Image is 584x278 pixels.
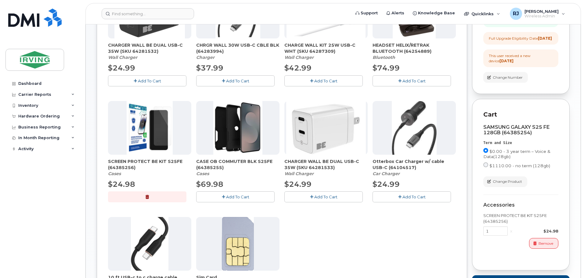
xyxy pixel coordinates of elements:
div: Otterbox Car Charger w/ cable USB-C (64104517) [373,158,456,177]
a: Knowledge Base [409,7,459,19]
img: image-20250915-161621.png [127,101,173,155]
span: Quicklinks [471,11,494,16]
span: Add To Cart [314,194,337,199]
div: CHARGER WALL BE DUAL USB-C 35W (SKU 64281533) [284,158,368,177]
img: image-20250915-161557.png [213,101,262,155]
span: CHARGER WALL BE DUAL USB-C 35W (SKU 64281532) [108,42,191,54]
button: Add To Cart [373,191,451,202]
span: $42.99 [284,63,312,72]
div: HEADSET HELIX/RETRAK BLUETOOTH (64254889) [373,42,456,60]
span: Otterbox Car Charger w/ cable USB-C (64104517) [373,158,456,171]
strong: [DATE] [499,59,514,63]
input: $0.00 - 3 year term – Voice & Data(128gb) [483,148,488,153]
button: Add To Cart [373,75,451,86]
img: download.jpg [392,101,437,155]
em: Bluetooth [373,55,395,60]
div: CHARGE WALL KIT 25W USB-C WHT (SKU 64287309) [284,42,368,60]
span: Change Product [493,179,522,184]
span: Support [361,10,378,16]
a: Support [351,7,382,19]
button: Remove [529,238,558,249]
button: Change Product [483,176,527,187]
span: CHRGR WALL 30W USB-C CBLE BLK (64283994) [196,42,279,54]
span: $24.99 [373,180,400,189]
span: $24.99 [108,63,135,72]
button: Add To Cart [108,75,186,86]
em: Cases [108,171,121,176]
button: Add To Cart [284,75,363,86]
span: RJ [513,10,519,17]
em: Wall Charger [284,171,314,176]
div: $24.98 [515,228,558,234]
span: CHARGER WALL BE DUAL USB-C 35W (SKU 64281533) [284,158,368,171]
span: Add To Cart [138,78,161,83]
input: $1110.00 - no term (128gb) [483,162,488,167]
span: $74.99 [373,63,400,72]
span: $1110.00 - no term (128gb) [489,163,550,168]
div: Accessories [483,202,558,208]
div: Term and Size [483,140,558,146]
div: SCREEN PROTECT BE KIT S25FE (64385256) [108,158,191,177]
div: CHARGER WALL BE DUAL USB-C 35W (SKU 64281532) [108,42,191,60]
div: Full Upgrade Eligibility Date [489,36,552,41]
div: Ryan Johnson [506,8,569,20]
button: Add To Cart [284,191,363,202]
span: HEADSET HELIX/RETRAK BLUETOOTH (64254889) [373,42,456,54]
div: This user received a new device [489,53,553,63]
span: Knowledge Base [418,10,455,16]
a: Alerts [382,7,409,19]
button: Add To Cart [196,191,275,202]
span: Change Number [493,75,523,80]
input: Find something... [102,8,194,19]
span: [PERSON_NAME] [525,9,559,14]
span: $24.99 [284,180,312,189]
span: Add To Cart [402,194,426,199]
div: CASE OB COMMUTER BLK S25FE (64385255) [196,158,279,177]
em: Car Charger [373,171,400,176]
em: Wall Charger [284,55,314,60]
em: Charger [196,55,214,60]
img: ACCUS210715h8yE8.jpg [131,217,169,271]
span: $37.99 [196,63,223,72]
div: Quicklinks [460,8,504,20]
div: SAMSUNG GALAXY S25 FE 128GB (64385254) [483,125,558,135]
span: SCREEN PROTECT BE KIT S25FE (64385256) [108,158,191,171]
em: Wall Charger [108,55,137,60]
div: CHRGR WALL 30W USB-C CBLE BLK (64283994) [196,42,279,60]
span: $24.98 [108,180,135,189]
span: Wireless Admin [525,14,559,19]
em: Cases [196,171,209,176]
p: Cart [483,110,558,119]
img: BE.png [286,101,366,155]
button: Change Number [483,72,528,83]
span: Alerts [391,10,404,16]
div: SCREEN PROTECT BE KIT S25FE (64385256) [483,213,558,224]
span: CHARGE WALL KIT 25W USB-C WHT (SKU 64287309) [284,42,368,54]
span: Remove [539,241,553,246]
span: $0.00 - 3 year term – Voice & Data(128gb) [483,149,550,159]
img: multisim.png [222,217,254,271]
span: CASE OB COMMUTER BLK S25FE (64385255) [196,158,279,171]
span: Add To Cart [226,194,249,199]
span: Add To Cart [226,78,249,83]
button: Add To Cart [196,75,275,86]
div: x [508,228,515,234]
span: $69.98 [196,180,223,189]
span: Add To Cart [402,78,426,83]
span: Add To Cart [314,78,337,83]
strong: [DATE] [538,36,552,41]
